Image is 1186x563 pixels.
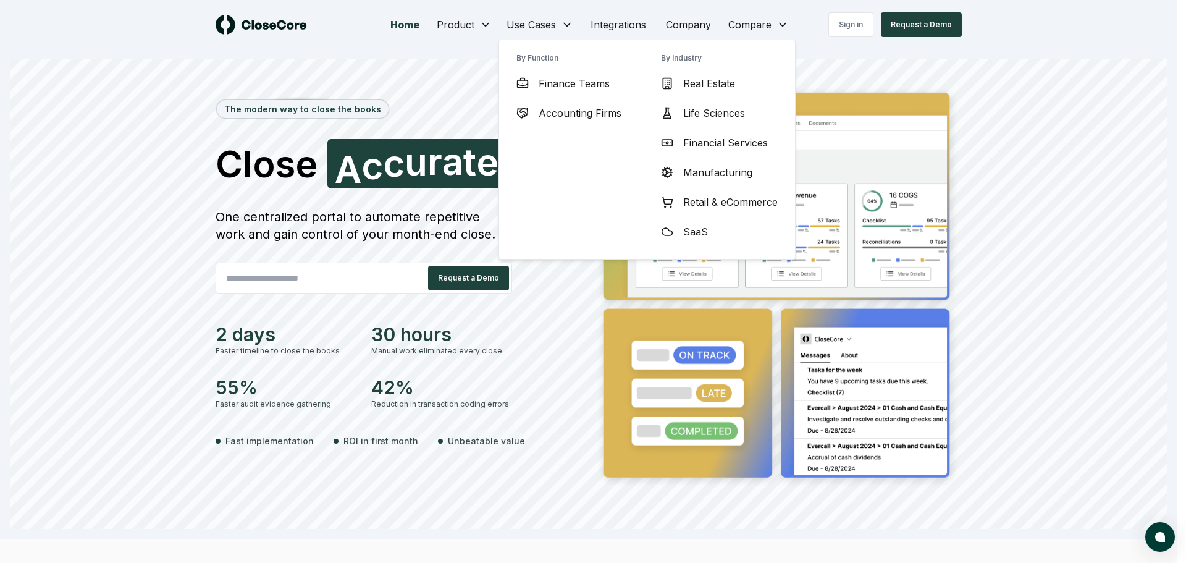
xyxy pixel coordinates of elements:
a: Finance Teams [507,69,631,98]
a: Financial Services [651,128,788,158]
span: Manufacturing [683,165,752,180]
span: Financial Services [683,135,768,150]
span: Real Estate [683,76,735,91]
span: Accounting Firms [539,106,621,121]
span: Life Sciences [683,106,745,121]
h3: By Industry [651,53,788,69]
span: Finance Teams [539,76,610,91]
span: Retail & eCommerce [683,195,778,210]
a: Manufacturing [651,158,788,187]
a: Life Sciences [651,98,788,128]
a: Retail & eCommerce [651,187,788,217]
a: Accounting Firms [507,98,631,128]
a: Real Estate [651,69,788,98]
a: SaaS [651,217,788,247]
span: SaaS [683,224,708,239]
h3: By Function [507,53,631,69]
